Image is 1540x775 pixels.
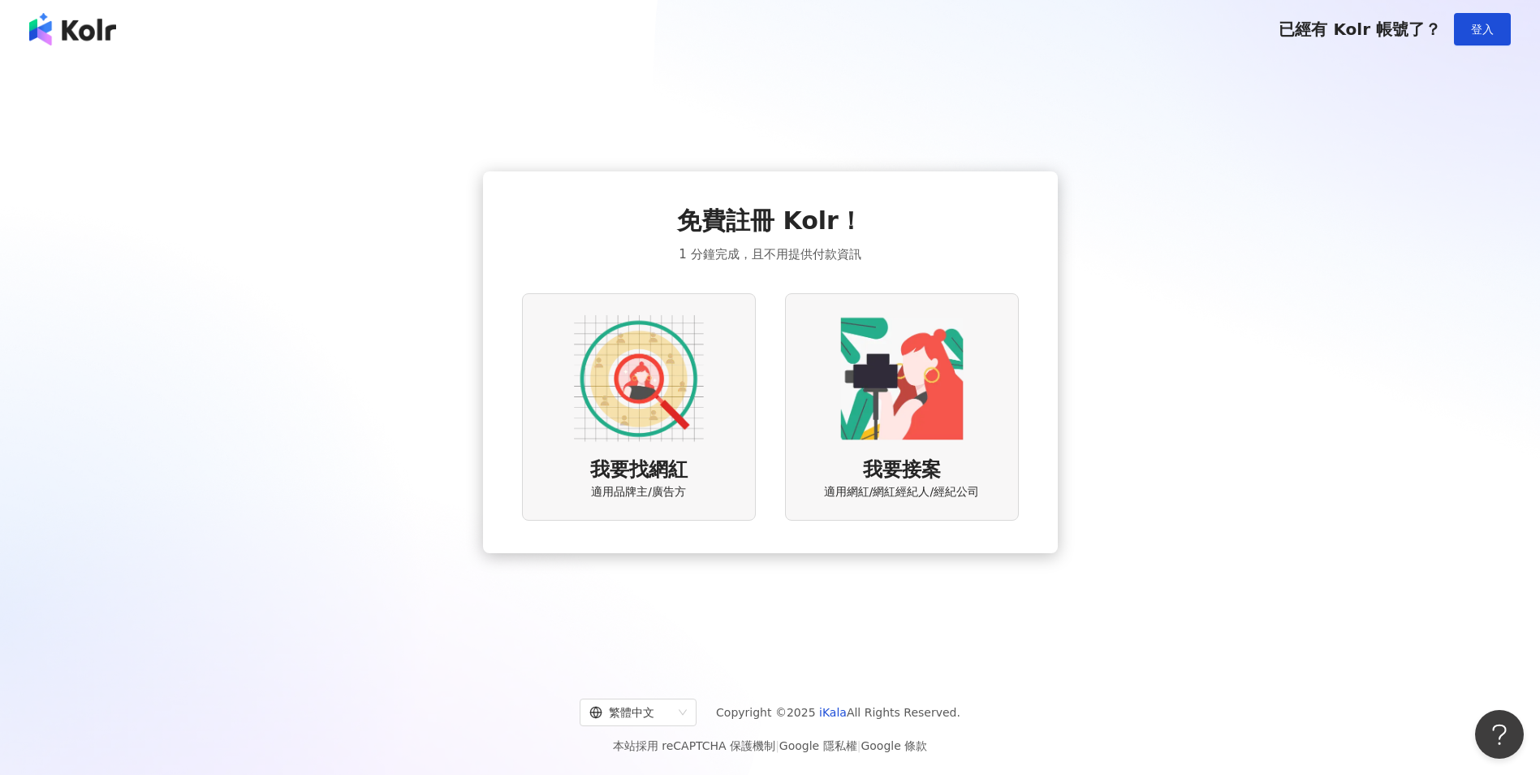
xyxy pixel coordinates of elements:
[613,736,927,756] span: 本站採用 reCAPTCHA 保護機制
[716,703,960,722] span: Copyright © 2025 All Rights Reserved.
[677,204,863,238] span: 免費註冊 Kolr！
[837,314,967,444] img: KOL identity option
[1471,23,1494,36] span: 登入
[1475,710,1524,759] iframe: Help Scout Beacon - Open
[1279,19,1441,39] span: 已經有 Kolr 帳號了？
[819,706,847,719] a: iKala
[779,739,857,752] a: Google 隱私權
[1454,13,1511,45] button: 登入
[574,314,704,444] img: AD identity option
[775,739,779,752] span: |
[861,739,927,752] a: Google 條款
[590,457,688,484] span: 我要找網紅
[863,457,941,484] span: 我要接案
[29,13,116,45] img: logo
[824,484,979,500] span: 適用網紅/網紅經紀人/經紀公司
[679,245,861,264] span: 1 分鐘完成，且不用提供付款資訊
[591,484,686,500] span: 適用品牌主/廣告方
[589,699,672,725] div: 繁體中文
[857,739,861,752] span: |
